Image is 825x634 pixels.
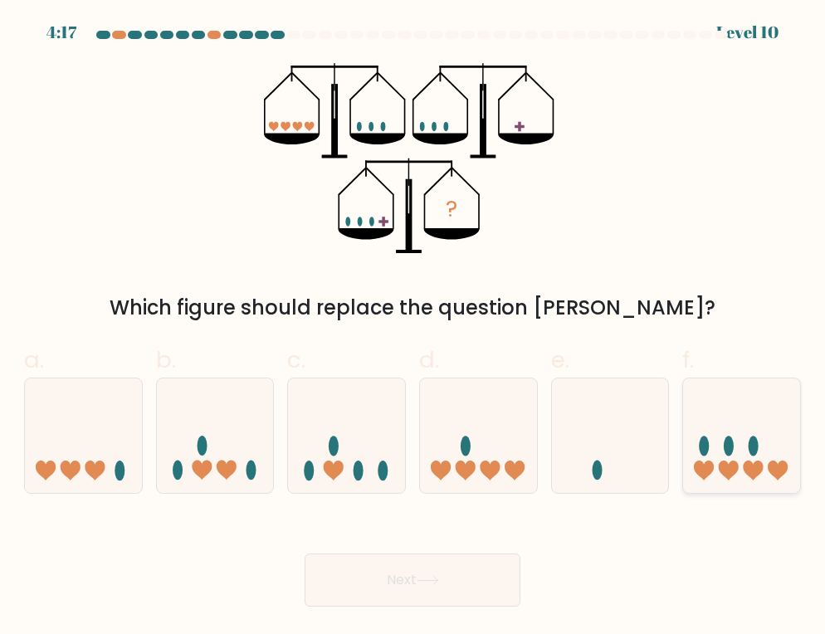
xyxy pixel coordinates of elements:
div: 4:17 [46,20,76,45]
span: c. [287,344,305,376]
span: f. [682,344,694,376]
tspan: ? [446,193,457,224]
span: a. [24,344,44,376]
div: Level 10 [716,20,779,45]
div: Which figure should replace the question [PERSON_NAME]? [34,293,791,323]
span: e. [551,344,569,376]
span: d. [419,344,439,376]
span: b. [156,344,176,376]
button: Next [305,554,520,607]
